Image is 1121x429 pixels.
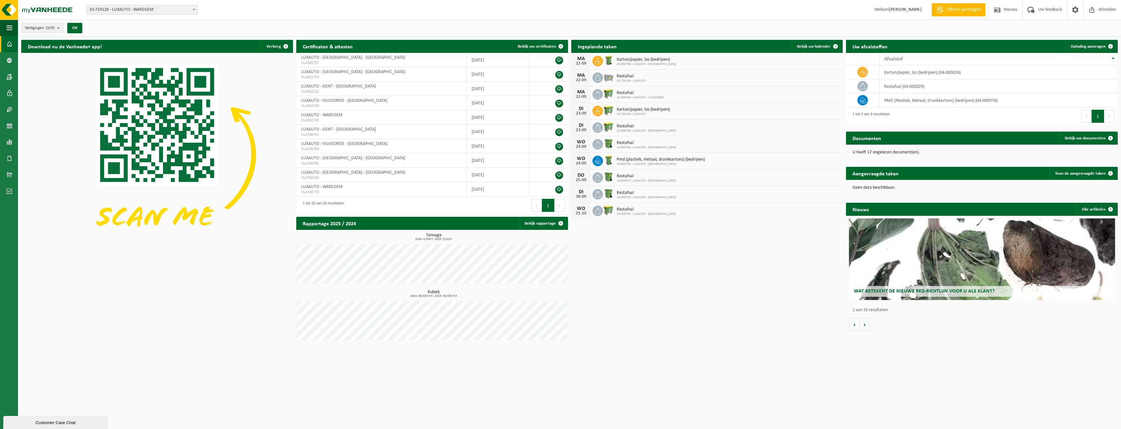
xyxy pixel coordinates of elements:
span: 2024: 86,530 m3 - 2025: 66,630 m3 [300,294,568,298]
h2: Uw afvalstoffen [846,40,894,53]
div: DI [575,123,588,128]
span: VLA706782 [301,161,462,166]
div: 23-09 [575,128,588,133]
span: Bekijk uw kalender [797,44,831,49]
span: 10-900706 - LUXAUTO - [GEOGRAPHIC_DATA] [617,162,705,166]
img: WB-0240-HPE-GN-50 [603,55,614,66]
img: WB-2500-GAL-GY-01 [603,71,614,83]
span: Restafval [617,140,676,146]
a: Bekijk uw documenten [1060,132,1117,145]
div: DI [575,189,588,195]
h2: Certificaten & attesten [296,40,359,53]
img: Download de VHEPlus App [21,53,293,257]
img: WB-0370-HPE-GN-50 [603,171,614,183]
button: Verberg [261,40,292,53]
span: VLA706779 [301,190,462,195]
span: VLA902745 [301,118,462,123]
span: LUXAUTO - VILVOORDE - [GEOGRAPHIC_DATA] [301,141,387,146]
span: 10-900705 - LUXAUTO - [GEOGRAPHIC_DATA] [617,212,676,216]
span: Restafval [617,207,676,212]
button: Vorige [849,318,860,331]
td: [DATE] [467,153,529,168]
span: LUXAUTO - [GEOGRAPHIC_DATA] - [GEOGRAPHIC_DATA] [301,70,405,74]
p: U heeft 17 ongelezen document(en). [853,150,1111,155]
td: [DATE] [467,168,529,182]
div: DO [575,173,588,178]
h3: Kubiek [300,290,568,298]
h2: Documenten [846,132,888,144]
div: 1 tot 10 van 10 resultaten [300,198,344,213]
td: [DATE] [467,67,529,82]
td: [DATE] [467,53,529,67]
span: 2024: 0,000 t - 2025: 0,010 t [300,238,568,241]
a: Bekijk rapportage [519,217,567,230]
a: Bekijk uw certificaten [512,40,567,53]
span: Pmd (plastiek, metaal, drankkartons) (bedrijven) [617,157,705,162]
span: VLA706781 [301,132,462,137]
a: Offerte aanvragen [932,3,985,16]
div: MA [575,73,588,78]
button: Previous [531,199,542,212]
h2: Aangevraagde taken [846,167,905,180]
iframe: chat widget [3,415,109,429]
div: DI [575,106,588,111]
td: [DATE] [467,110,529,125]
span: 10-724126 - LUXAUTO - WAREGEM [87,5,197,14]
div: 25-09 [575,178,588,183]
span: LUXAUTO - [GEOGRAPHIC_DATA] - [GEOGRAPHIC_DATA] [301,156,405,161]
count: (9/9) [46,26,55,30]
span: 10-936377 - LUXAUTO - [GEOGRAPHIC_DATA] [617,179,676,183]
div: 24-09 [575,161,588,166]
div: 23-09 [575,111,588,116]
span: VLA902750 [301,103,462,109]
td: [DATE] [467,139,529,153]
span: Toon de aangevraagde taken [1055,171,1106,176]
div: MA [575,89,588,95]
button: Next [555,199,565,212]
img: WB-0660-HPE-GN-50 [603,105,614,116]
span: Restafval [617,74,646,79]
p: Geen data beschikbaar. [853,185,1111,190]
h2: Nieuws [846,203,875,215]
span: Bekijk uw certificaten [518,44,556,49]
span: LUXAUTO - [GEOGRAPHIC_DATA] - [GEOGRAPHIC_DATA] [301,55,405,60]
button: Previous [1081,110,1092,123]
div: 1 tot 3 van 3 resultaten [849,109,890,123]
strong: [PERSON_NAME] [889,7,922,12]
div: 30-09 [575,195,588,199]
span: Wat betekent de nieuwe RED-richtlijn voor u als klant? [854,289,995,294]
div: WO [575,156,588,161]
span: LUXAUTO - [GEOGRAPHIC_DATA] - [GEOGRAPHIC_DATA] [301,170,405,175]
span: Restafval [617,174,676,179]
img: WB-0660-HPE-GN-50 [603,121,614,133]
a: Ophaling aanvragen [1065,40,1117,53]
span: Karton/papier, los (bedrijven) [617,57,676,62]
img: WB-0370-HPE-GN-50 [603,138,614,149]
td: restafval (04-000029) [879,79,1118,93]
span: 10-900708 - LUXAUTO - [GEOGRAPHIC_DATA] [617,146,676,150]
td: [DATE] [467,96,529,110]
span: LUXAUTO - WAREGEM [301,113,343,118]
span: 10-900704 - LUXAUTO - VILVOORDE [617,96,664,100]
span: Verberg [267,44,281,49]
span: Restafval [617,90,664,96]
span: VLA902752 [301,89,462,94]
div: 01-10 [575,211,588,216]
span: 10-900710 - LUXAUTO - [GEOGRAPHIC_DATA] [617,196,676,199]
div: 22-09 [575,78,588,83]
span: Vestigingen [25,23,55,33]
span: VLA706783 [301,175,462,181]
td: karton/papier, los (bedrijven) (04-000026) [879,65,1118,79]
img: WB-0660-HPE-GN-50 [603,88,614,99]
button: Next [1104,110,1114,123]
span: VLA902757 [301,60,462,66]
span: Karton/papier, los (bedrijven) [617,107,670,112]
h2: Rapportage 2025 / 2024 [296,217,363,230]
span: LUXAUTO - WAREGEM [301,184,343,189]
a: Bekijk uw kalender [792,40,842,53]
button: Volgende [860,318,870,331]
h2: Ingeplande taken [571,40,623,53]
span: Restafval [617,124,676,129]
span: 10-900706 - LUXAUTO - [GEOGRAPHIC_DATA] [617,129,676,133]
span: VLA902755 [301,75,462,80]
